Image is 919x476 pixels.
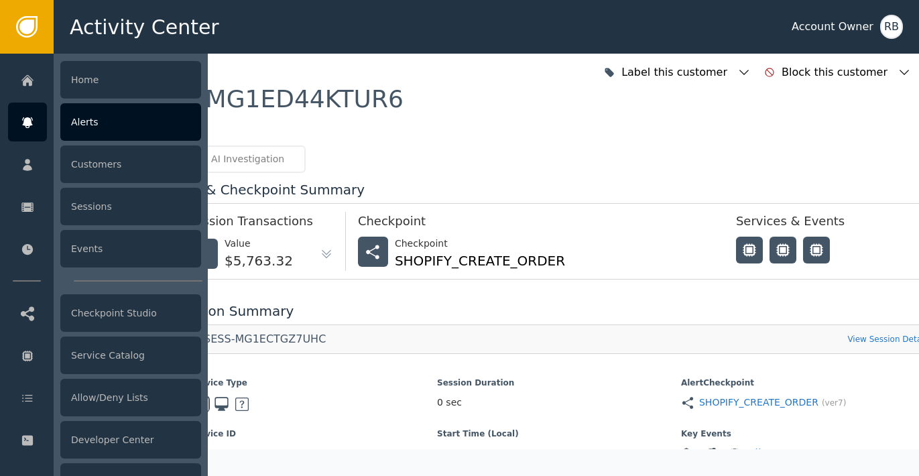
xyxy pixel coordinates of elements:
[8,103,201,141] a: Alerts
[8,294,201,333] a: Checkpoint Studio
[193,447,437,461] span: DID-MG1ECTGM73TS
[60,337,201,374] div: Service Catalog
[8,420,201,459] a: Developer Center
[395,237,565,251] div: Checkpoint
[730,449,739,458] div: 1
[761,58,914,87] button: Block this customer
[706,449,715,458] div: 1
[60,61,201,99] div: Home
[60,379,201,416] div: Allow/Deny Lists
[8,60,201,99] a: Home
[621,64,731,80] div: Label this customer
[437,428,681,440] span: Start Time (Local)
[8,378,201,417] a: Allow/Deny Lists
[60,421,201,459] div: Developer Center
[601,58,754,87] button: Label this customer
[225,251,293,271] div: $5,763.32
[437,377,681,389] span: Session Duration
[437,447,481,461] span: 03:11 PM
[60,230,201,267] div: Events
[822,397,846,409] span: (ver 7 )
[60,145,201,183] div: Customers
[782,64,891,80] div: Block this customer
[70,12,219,42] span: Activity Center
[880,15,903,39] button: RB
[8,336,201,375] a: Service Catalog
[60,294,201,332] div: Checkpoint Studio
[193,377,437,389] span: Device Type
[682,449,691,458] div: 1
[8,187,201,226] a: Sessions
[74,87,404,111] div: Alert : ALRT-MG1ED44KTUR6
[358,212,709,237] div: Checkpoint
[395,251,565,271] div: SHOPIFY_CREATE_ORDER
[491,447,523,461] span: [DATE]
[193,428,437,440] span: Device ID
[736,212,897,237] div: Services & Events
[437,396,462,410] span: 0 sec
[699,396,818,410] a: SHOPIFY_CREATE_ORDER
[8,229,201,268] a: Events
[60,188,201,225] div: Sessions
[225,237,293,251] div: Value
[8,145,201,184] a: Customers
[204,333,326,346] div: SESS-MG1ECTGZ7UHC
[188,212,333,237] div: Session Transactions
[60,103,201,141] div: Alerts
[792,19,873,35] div: Account Owner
